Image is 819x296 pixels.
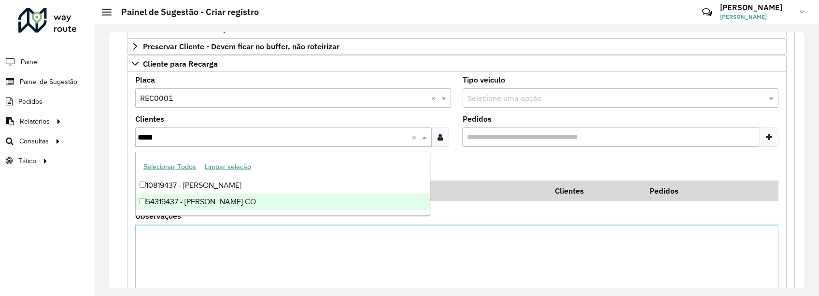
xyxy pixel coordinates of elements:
span: Relatórios [20,116,50,127]
label: Tipo veículo [463,74,505,85]
label: Clientes [135,113,164,125]
h3: [PERSON_NAME] [720,3,792,12]
label: Observações [135,210,181,222]
div: 10819437 - [PERSON_NAME] [136,177,430,194]
label: Pedidos [463,113,492,125]
th: Código Cliente [334,181,548,201]
button: Selecionar Todos [139,159,200,174]
span: Priorizar Cliente - Não podem ficar no buffer [143,25,301,33]
th: Pedidos [643,181,737,201]
span: Pedidos [18,97,42,107]
span: [PERSON_NAME] [720,13,792,21]
a: Preservar Cliente - Devem ficar no buffer, não roteirizar [127,38,787,55]
span: Painel [21,57,39,67]
a: Cliente para Recarga [127,56,787,72]
button: Limpar seleção [200,159,255,174]
span: Tático [18,156,36,166]
ng-dropdown-panel: Options list [135,152,430,216]
span: Clear all [411,131,420,143]
span: Painel de Sugestão [20,77,77,87]
div: 54319437 - [PERSON_NAME] CO [136,194,430,210]
th: Clientes [549,181,643,201]
h2: Painel de Sugestão - Criar registro [112,7,259,17]
span: Cliente para Recarga [143,60,218,68]
label: Placa [135,74,155,85]
span: Consultas [19,136,49,146]
span: Clear all [431,92,439,104]
span: Preservar Cliente - Devem ficar no buffer, não roteirizar [143,42,339,50]
a: Contato Rápido [697,2,718,23]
